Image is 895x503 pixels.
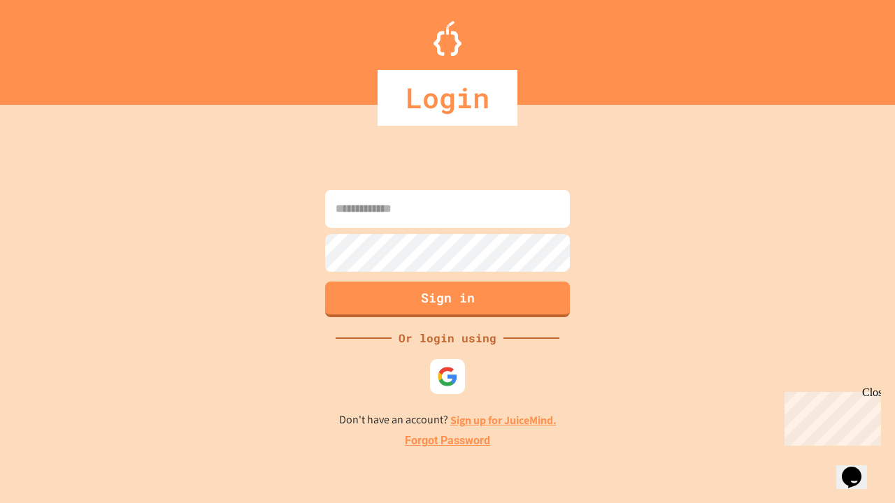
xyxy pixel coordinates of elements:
a: Sign up for JuiceMind. [450,413,557,428]
a: Forgot Password [405,432,490,449]
iframe: chat widget [836,447,881,489]
img: Logo.svg [434,21,461,56]
button: Sign in [325,282,570,317]
p: Don't have an account? [339,411,557,429]
div: Login [378,70,517,126]
img: google-icon.svg [437,366,458,387]
div: Or login using [392,330,503,347]
iframe: chat widget [779,386,881,446]
div: Chat with us now!Close [6,6,96,89]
